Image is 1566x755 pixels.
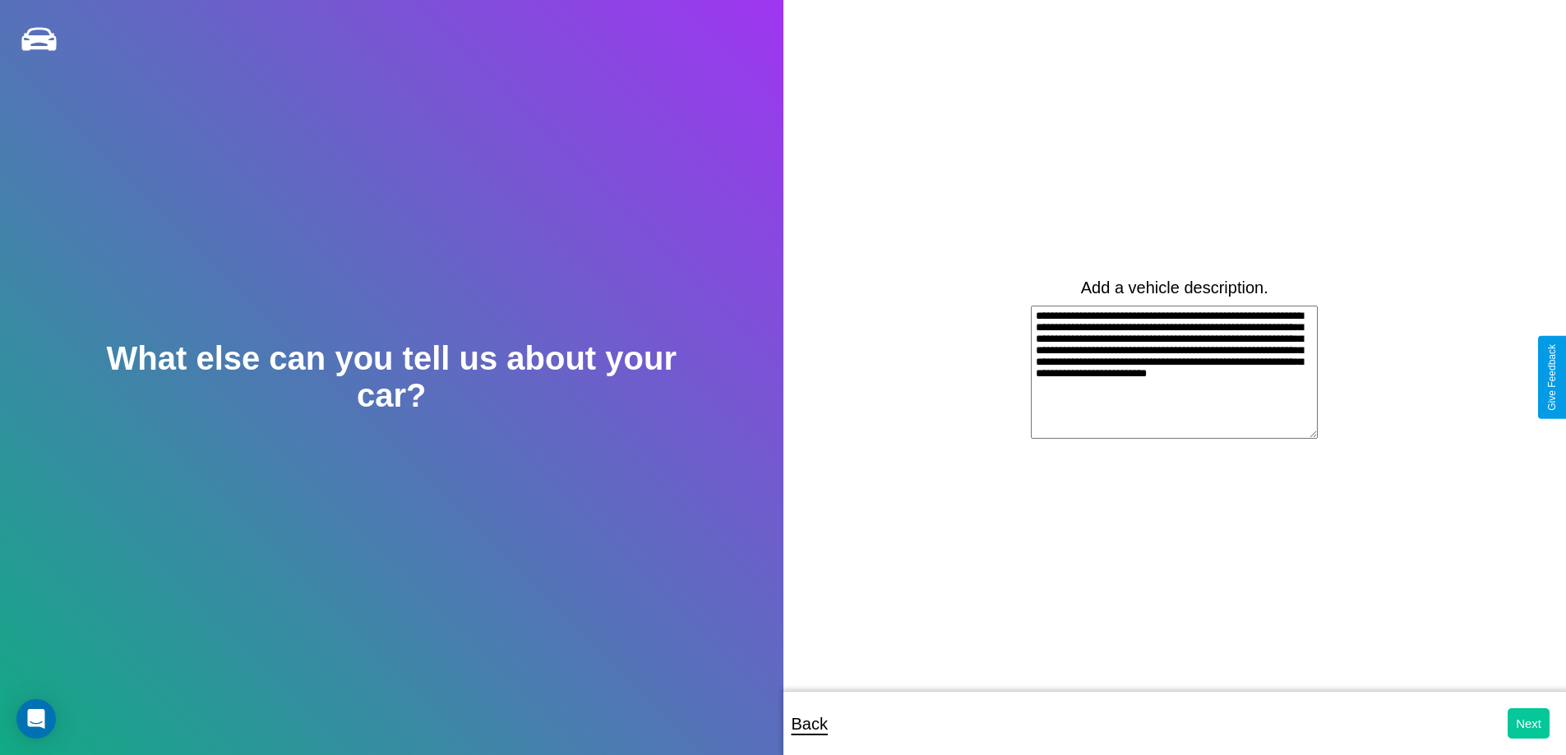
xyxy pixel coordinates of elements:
[16,699,56,739] div: Open Intercom Messenger
[1508,708,1550,739] button: Next
[1081,279,1268,297] label: Add a vehicle description.
[792,709,828,739] p: Back
[78,340,704,414] h2: What else can you tell us about your car?
[1546,344,1558,411] div: Give Feedback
